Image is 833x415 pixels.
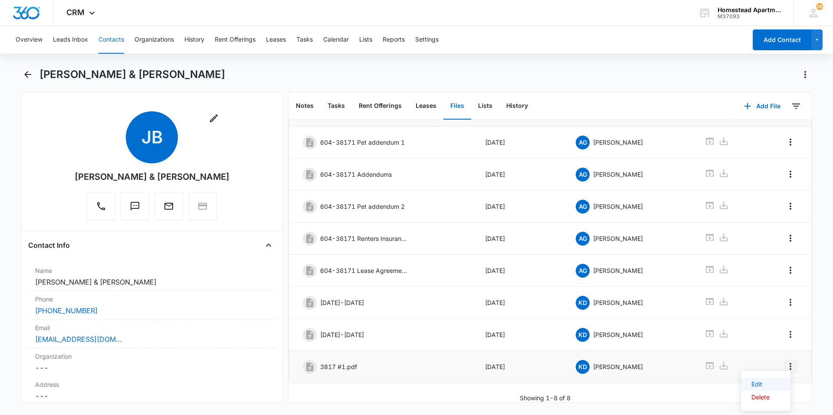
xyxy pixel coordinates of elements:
[798,68,812,81] button: Actions
[576,328,590,342] span: KD
[475,351,566,383] td: [DATE]
[184,26,204,54] button: History
[593,362,643,371] p: [PERSON_NAME]
[352,93,409,120] button: Rent Offerings
[576,232,590,246] span: AG
[784,327,797,341] button: Overflow Menu
[741,378,790,391] button: Edit
[816,3,823,10] span: 26
[323,26,349,54] button: Calendar
[21,68,34,81] button: Back
[35,323,269,332] label: Email
[735,96,789,117] button: Add File
[320,170,392,179] p: 604-38171 Addendums
[593,138,643,147] p: [PERSON_NAME]
[593,170,643,179] p: [PERSON_NAME]
[784,167,797,181] button: Overflow Menu
[359,26,372,54] button: Lists
[215,26,256,54] button: Rent Offerings
[126,111,178,163] span: JB
[28,263,275,291] div: Name[PERSON_NAME] & [PERSON_NAME]
[475,223,566,255] td: [DATE]
[28,348,275,376] div: Organization---
[789,99,803,113] button: Filters
[154,192,183,220] button: Email
[784,199,797,213] button: Overflow Menu
[320,298,364,307] p: [DATE]-[DATE]
[475,191,566,223] td: [DATE]
[741,391,790,404] button: Delete
[320,234,407,243] p: 604-38171 Renters Insurance
[35,266,269,275] label: Name
[35,363,269,373] dd: ---
[28,320,275,348] div: Email[EMAIL_ADDRESS][DOMAIN_NAME]
[593,202,643,211] p: [PERSON_NAME]
[499,93,535,120] button: History
[593,330,643,339] p: [PERSON_NAME]
[576,360,590,374] span: KD
[471,93,499,120] button: Lists
[475,159,566,191] td: [DATE]
[415,26,439,54] button: Settings
[35,380,269,389] label: Address
[475,126,566,159] td: [DATE]
[751,394,770,400] div: Delete
[35,352,269,361] label: Organization
[409,93,443,120] button: Leases
[66,8,85,17] span: CRM
[784,295,797,309] button: Overflow Menu
[87,205,115,213] a: Call
[35,305,98,316] a: [PHONE_NUMBER]
[475,319,566,351] td: [DATE]
[320,330,364,339] p: [DATE]-[DATE]
[16,26,43,54] button: Overview
[321,93,352,120] button: Tasks
[266,26,286,54] button: Leases
[28,240,70,250] h4: Contact Info
[784,231,797,245] button: Overflow Menu
[475,255,566,287] td: [DATE]
[718,6,781,13] div: account name
[35,277,269,287] dd: [PERSON_NAME] & [PERSON_NAME]
[320,202,405,211] p: 604-38171 Pet addendum 2
[320,362,357,371] p: 3817 #1.pdf
[784,360,797,373] button: Overflow Menu
[28,291,275,320] div: Phone[PHONE_NUMBER]
[784,263,797,277] button: Overflow Menu
[35,391,269,401] dd: ---
[520,393,571,402] p: Showing 1-8 of 8
[593,298,643,307] p: [PERSON_NAME]
[296,26,313,54] button: Tasks
[320,138,405,147] p: 604-38171 Pet addendum 1
[576,264,590,278] span: AG
[134,26,174,54] button: Organizations
[75,170,230,183] div: [PERSON_NAME] & [PERSON_NAME]
[87,192,115,220] button: Call
[576,200,590,214] span: AG
[784,135,797,149] button: Overflow Menu
[121,205,149,213] a: Text
[262,238,275,252] button: Close
[751,381,770,387] div: Edit
[593,234,643,243] p: [PERSON_NAME]
[289,93,321,120] button: Notes
[121,192,149,220] button: Text
[39,68,225,81] h1: [PERSON_NAME] & [PERSON_NAME]
[53,26,88,54] button: Leads Inbox
[443,93,471,120] button: Files
[576,296,590,310] span: KD
[320,266,407,275] p: 604-38171 Lease Agreement [DATE]-[DATE]
[593,266,643,275] p: [PERSON_NAME]
[98,26,124,54] button: Contacts
[28,376,275,405] div: Address---
[35,334,122,344] a: [EMAIL_ADDRESS][DOMAIN_NAME]
[718,13,781,19] div: account id
[154,205,183,213] a: Email
[753,29,811,50] button: Add Contact
[816,3,823,10] div: notifications count
[35,295,269,304] label: Phone
[576,168,590,182] span: AG
[475,287,566,319] td: [DATE]
[383,26,405,54] button: Reports
[576,136,590,149] span: AG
